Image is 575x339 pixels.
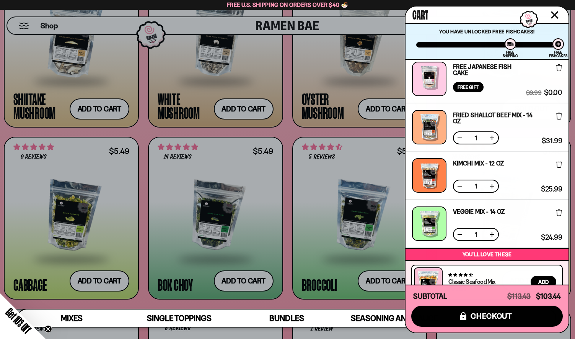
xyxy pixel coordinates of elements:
[507,292,531,301] span: $113.43
[470,135,482,141] span: 1
[125,310,233,327] a: Single Toppings
[549,51,568,57] div: Free Fishcakes
[453,112,539,124] a: Fried Shallot Beef Mix - 14 OZ
[227,1,348,8] span: Free U.S. Shipping on Orders over $40 🍜
[538,279,549,285] span: Add
[541,186,562,193] span: $25.99
[503,51,518,57] div: Free Shipping
[416,28,558,34] p: You have unlocked Free Fishcakes!
[18,310,125,327] a: Mixes
[470,183,482,189] span: 1
[470,231,482,237] span: 1
[340,310,448,327] a: Seasoning and Sauce
[536,292,561,301] span: $103.44
[448,272,472,277] span: 4.68 stars
[147,313,212,323] span: Single Toppings
[448,278,495,285] a: Classic Seafood Mix
[233,310,340,327] a: Bundles
[542,138,562,144] span: $31.99
[413,293,447,300] h4: Subtotal
[453,82,484,92] div: Free Gift
[351,313,438,323] span: Seasoning and Sauce
[541,234,562,241] span: $24.99
[44,325,52,333] button: Close teaser
[269,313,304,323] span: Bundles
[412,6,428,21] span: Cart
[407,251,567,258] p: You’ll love these
[453,208,505,215] a: Veggie Mix - 14 OZ
[526,89,541,96] span: $9.99
[411,306,563,327] button: checkout
[453,160,504,166] a: Kimchi Mix - 12 OZ
[549,9,560,21] button: Close cart
[471,312,512,320] span: checkout
[3,306,33,336] span: Get 10% Off
[61,313,83,323] span: Mixes
[544,89,562,96] span: $0.00
[531,276,556,288] button: Add
[453,64,526,76] a: Free Japanese Fish Cake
